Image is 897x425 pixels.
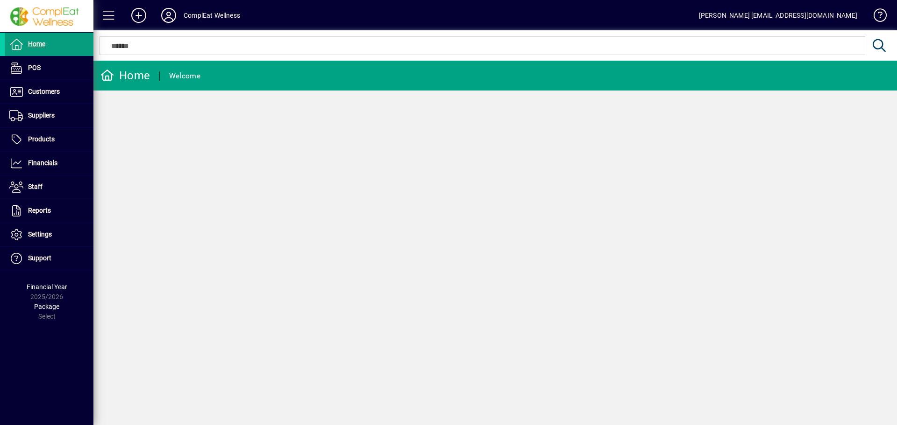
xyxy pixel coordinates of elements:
span: Customers [28,88,60,95]
span: Suppliers [28,111,55,119]
div: Welcome [169,69,200,84]
span: Home [28,40,45,48]
a: Support [5,247,93,270]
a: Staff [5,175,93,199]
span: Support [28,254,51,262]
a: Suppliers [5,104,93,127]
span: Financial Year [27,283,67,291]
button: Add [124,7,154,24]
span: Staff [28,183,43,190]
div: ComplEat Wellness [184,8,240,23]
a: Settings [5,223,93,246]
a: Reports [5,199,93,223]
span: Reports [28,207,51,214]
a: Customers [5,80,93,104]
a: Financials [5,152,93,175]
span: Settings [28,230,52,238]
span: POS [28,64,41,71]
span: Package [34,303,59,310]
span: Products [28,135,55,143]
a: POS [5,56,93,80]
a: Products [5,128,93,151]
a: Knowledge Base [867,2,885,32]
div: [PERSON_NAME] [EMAIL_ADDRESS][DOMAIN_NAME] [699,8,857,23]
div: Home [100,68,150,83]
span: Financials [28,159,57,167]
button: Profile [154,7,184,24]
